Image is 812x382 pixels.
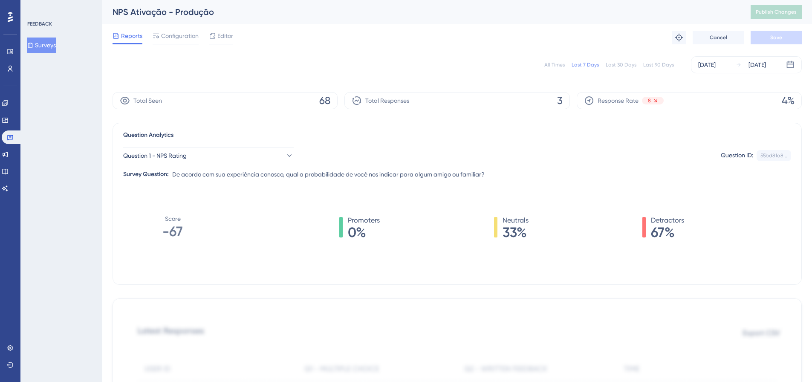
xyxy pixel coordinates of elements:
[348,226,380,239] span: 0%
[606,61,636,68] div: Last 30 Days
[165,215,181,222] tspan: Score
[760,152,787,159] div: 55bd81a8...
[113,6,729,18] div: NPS Ativação - Produção
[161,31,199,41] span: Configuration
[172,169,485,179] span: De acordo com sua experiência conosco, qual a probabilidade de você nos indicar para algum amigo ...
[217,31,233,41] span: Editor
[133,95,162,106] span: Total Seen
[770,34,782,41] span: Save
[721,150,753,161] div: Question ID:
[648,97,651,104] span: 8
[572,61,599,68] div: Last 7 Days
[319,94,330,107] span: 68
[698,60,716,70] div: [DATE]
[121,31,142,41] span: Reports
[751,5,802,19] button: Publish Changes
[651,226,684,239] span: 67%
[123,150,187,161] span: Question 1 - NPS Rating
[643,61,674,68] div: Last 90 Days
[598,95,639,106] span: Response Rate
[544,61,565,68] div: All Times
[751,31,802,44] button: Save
[365,95,409,106] span: Total Responses
[748,60,766,70] div: [DATE]
[27,20,52,27] div: FEEDBACK
[123,147,294,164] button: Question 1 - NPS Rating
[162,223,183,240] tspan: -67
[348,215,380,226] span: Promoters
[693,31,744,44] button: Cancel
[123,130,173,140] span: Question Analytics
[710,34,727,41] span: Cancel
[503,226,529,239] span: 33%
[27,38,56,53] button: Surveys
[756,9,797,15] span: Publish Changes
[782,94,795,107] span: 4%
[651,215,684,226] span: Detractors
[557,94,563,107] span: 3
[503,215,529,226] span: Neutrals
[123,169,169,179] div: Survey Question:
